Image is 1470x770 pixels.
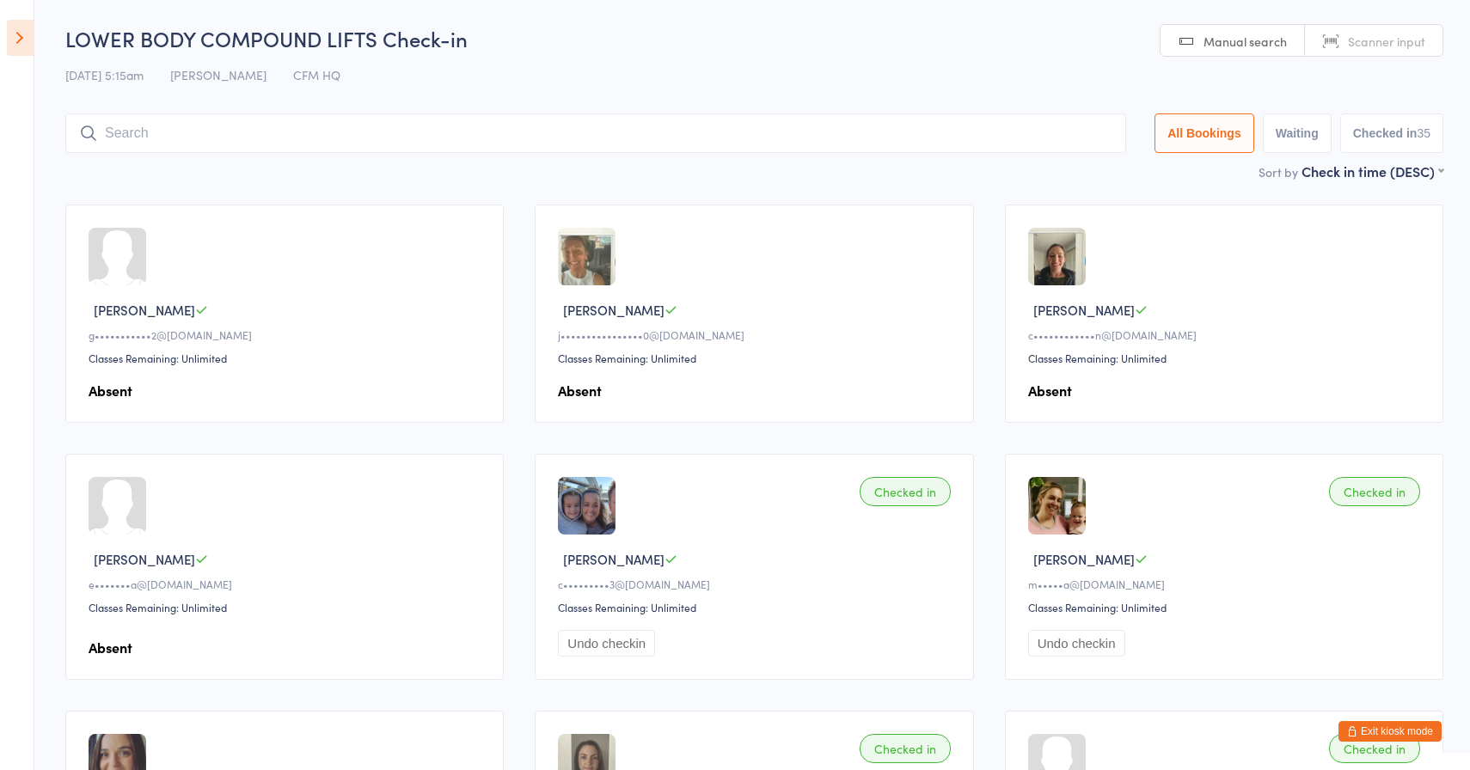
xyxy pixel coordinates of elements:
span: [PERSON_NAME] [1033,301,1135,319]
strong: Absent [89,638,132,657]
span: Scanner input [1348,33,1425,50]
div: g•••••••••••2@[DOMAIN_NAME] [89,327,486,342]
label: Sort by [1259,163,1298,180]
span: Manual search [1204,33,1287,50]
div: c•••••••••3@[DOMAIN_NAME] [558,577,955,591]
div: Checked in [860,477,951,506]
span: [PERSON_NAME] [94,550,195,568]
button: Exit kiosk mode [1338,721,1442,742]
div: 35 [1417,126,1430,140]
h2: LOWER BODY COMPOUND LIFTS Check-in [65,24,1443,52]
span: [PERSON_NAME] [170,66,266,83]
span: [PERSON_NAME] [1033,550,1135,568]
img: image1739321452.png [558,228,616,285]
div: Classes Remaining: Unlimited [1028,351,1425,365]
div: Classes Remaining: Unlimited [89,351,486,365]
button: Waiting [1263,113,1332,153]
div: Checked in [860,734,951,763]
div: Classes Remaining: Unlimited [558,351,955,365]
button: Undo checkin [558,630,655,657]
div: e•••••••a@[DOMAIN_NAME] [89,577,486,591]
div: Checked in [1329,734,1420,763]
div: Classes Remaining: Unlimited [89,600,486,614]
strong: Absent [558,381,602,400]
div: Checked in [1329,477,1420,506]
div: m•••••a@[DOMAIN_NAME] [1028,577,1425,591]
input: Search [65,113,1126,153]
span: [PERSON_NAME] [563,301,665,319]
span: CFM HQ [293,66,340,83]
strong: Absent [1028,381,1072,400]
strong: Absent [89,381,132,400]
img: image1679603051.png [1028,477,1086,535]
button: All Bookings [1155,113,1254,153]
div: c••••••••••••n@[DOMAIN_NAME] [1028,327,1425,342]
div: Check in time (DESC) [1302,162,1443,180]
span: [PERSON_NAME] [94,301,195,319]
button: Checked in35 [1340,113,1443,153]
div: Classes Remaining: Unlimited [558,600,955,614]
img: image1683834364.png [558,477,616,535]
div: Classes Remaining: Unlimited [1028,600,1425,614]
span: [PERSON_NAME] [563,550,665,568]
img: image1738273197.png [1028,228,1086,285]
button: Undo checkin [1028,630,1125,657]
div: j••••••••••••••••0@[DOMAIN_NAME] [558,327,955,342]
span: [DATE] 5:15am [65,66,144,83]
